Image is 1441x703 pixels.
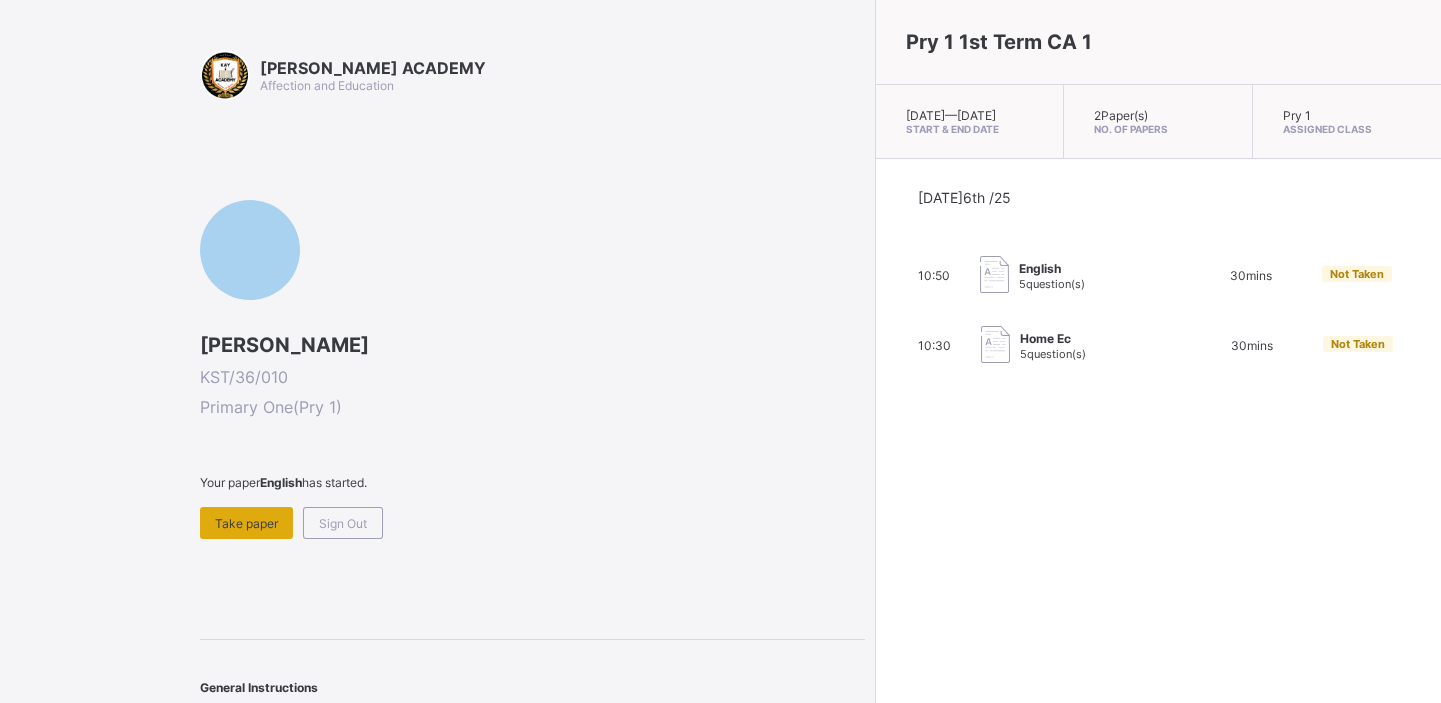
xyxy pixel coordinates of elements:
span: Not Taken [1330,267,1384,281]
span: Not Taken [1331,337,1385,351]
span: Sign Out [319,516,367,531]
span: 10:30 [918,338,951,353]
b: English [260,475,302,490]
img: take_paper.cd97e1aca70de81545fe8e300f84619e.svg [980,256,1009,293]
span: Take paper [215,516,278,531]
span: Home Ec [1020,331,1086,346]
span: 30 mins [1230,268,1272,283]
span: [PERSON_NAME] ACADEMY [260,58,486,78]
span: 30 mins [1231,338,1273,353]
span: [DATE] 6th /25 [918,189,1011,206]
img: take_paper.cd97e1aca70de81545fe8e300f84619e.svg [981,326,1010,363]
span: 5 question(s) [1020,347,1086,361]
span: [DATE] — [DATE] [906,108,996,123]
span: General Instructions [200,680,318,695]
span: 5 question(s) [1019,277,1085,291]
span: 2 Paper(s) [1094,108,1148,123]
span: [PERSON_NAME] [200,333,865,357]
span: KST/36/010 [200,367,865,387]
span: No. of Papers [1094,123,1221,135]
span: Pry 1 1st Term CA 1 [906,30,1092,54]
span: 10:50 [918,268,950,283]
span: Primary One ( Pry 1 ) [200,397,865,417]
span: Your paper has started. [200,475,865,490]
span: Affection and Education [260,78,394,93]
span: Assigned Class [1283,123,1411,135]
span: Pry 1 [1283,108,1311,123]
span: English [1019,261,1085,276]
span: Start & End Date [906,123,1033,135]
